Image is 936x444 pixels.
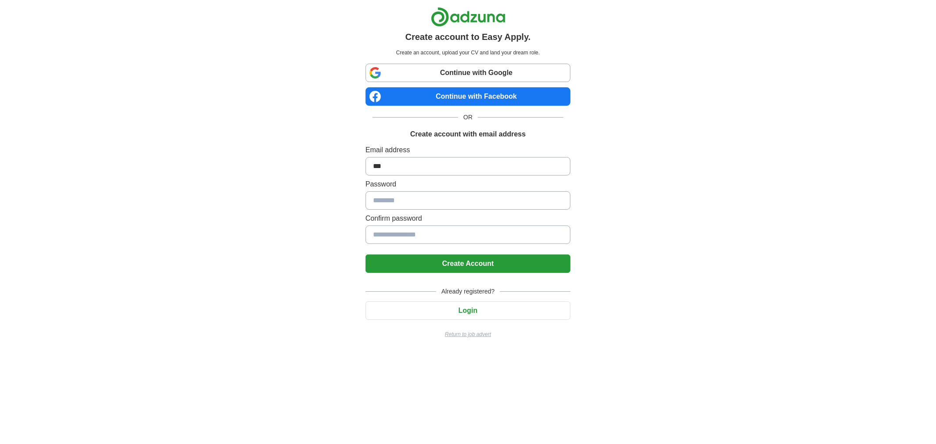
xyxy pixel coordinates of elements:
a: Continue with Facebook [366,87,570,106]
h1: Create account to Easy Apply. [405,30,531,43]
a: Login [366,307,570,314]
a: Return to job advert [366,330,570,338]
button: Login [366,301,570,320]
button: Create Account [366,254,570,273]
img: Adzuna logo [431,7,506,27]
span: Already registered? [436,287,500,296]
a: Continue with Google [366,64,570,82]
label: Password [366,179,570,190]
span: OR [458,113,478,122]
h1: Create account with email address [410,129,526,140]
label: Confirm password [366,213,570,224]
p: Create an account, upload your CV and land your dream role. [367,49,569,57]
label: Email address [366,145,570,155]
